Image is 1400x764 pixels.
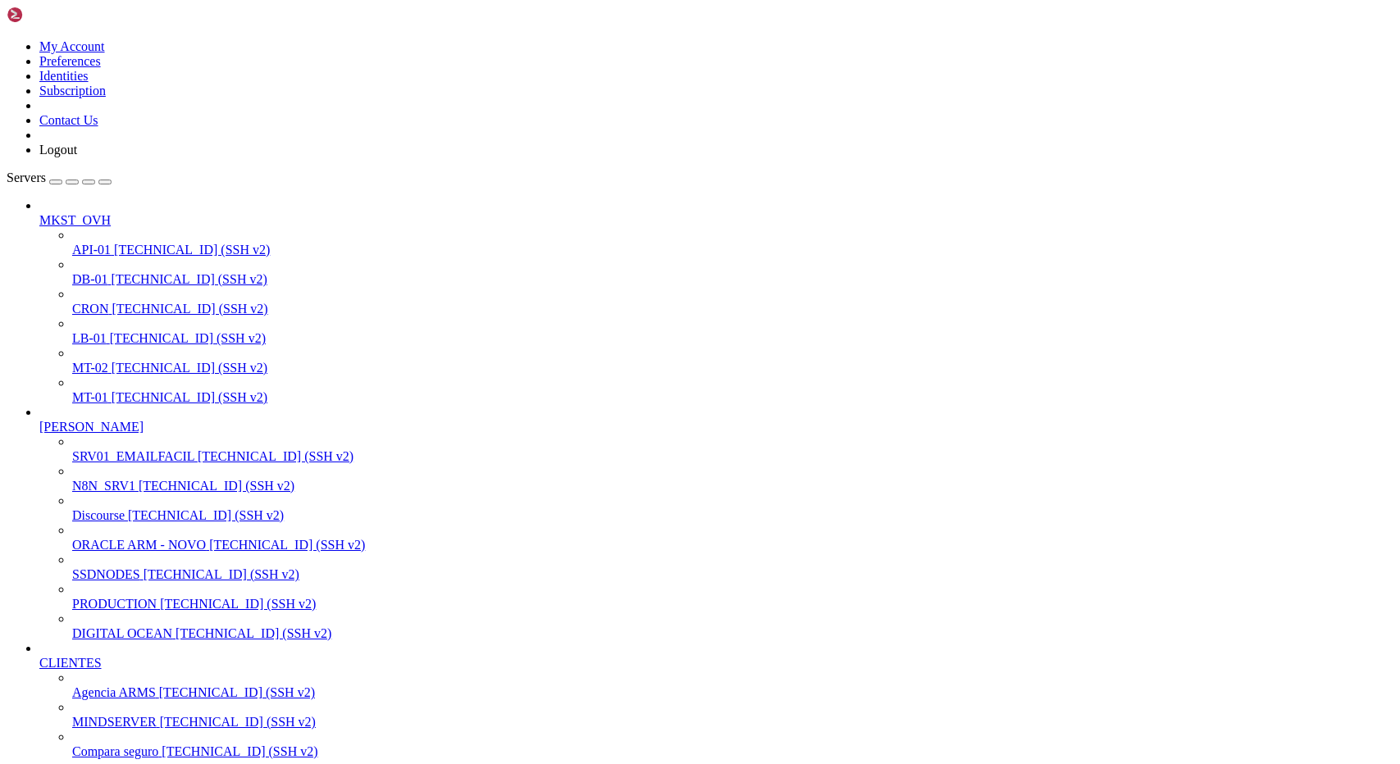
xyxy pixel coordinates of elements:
[72,302,1393,316] a: CRON [TECHNICAL_ID] (SSH v2)
[72,553,1393,582] li: SSDNODES [TECHNICAL_ID] (SSH v2)
[72,612,1393,641] li: DIGITAL OCEAN [TECHNICAL_ID] (SSH v2)
[7,171,112,184] a: Servers
[39,405,1393,641] li: [PERSON_NAME]
[160,715,316,729] span: [TECHNICAL_ID] (SSH v2)
[176,626,331,640] span: [TECHNICAL_ID] (SSH v2)
[72,272,1393,287] a: DB-01 [TECHNICAL_ID] (SSH v2)
[110,331,266,345] span: [TECHNICAL_ID] (SSH v2)
[72,361,1393,375] a: MT-02 [TECHNICAL_ID] (SSH v2)
[72,744,1393,759] a: Compara seguro [TECHNICAL_ID] (SSH v2)
[112,390,267,404] span: [TECHNICAL_ID] (SSH v2)
[72,361,108,375] span: MT-02
[72,375,1393,405] li: MT-01 [TECHNICAL_ID] (SSH v2)
[144,567,299,581] span: [TECHNICAL_ID] (SSH v2)
[128,508,284,522] span: [TECHNICAL_ID] (SSH v2)
[72,685,1393,700] a: Agencia ARMS [TECHNICAL_ID] (SSH v2)
[39,143,77,157] a: Logout
[72,700,1393,730] li: MINDSERVER [TECHNICAL_ID] (SSH v2)
[72,597,1393,612] a: PRODUCTION [TECHNICAL_ID] (SSH v2)
[72,257,1393,287] li: DB-01 [TECHNICAL_ID] (SSH v2)
[72,479,1393,493] a: N8N_SRV1 [TECHNICAL_ID] (SSH v2)
[139,479,294,493] span: [TECHNICAL_ID] (SSH v2)
[72,715,157,729] span: MINDSERVER
[160,597,316,611] span: [TECHNICAL_ID] (SSH v2)
[39,69,89,83] a: Identities
[162,744,317,758] span: [TECHNICAL_ID] (SSH v2)
[72,390,108,404] span: MT-01
[39,656,1393,671] a: CLIENTES
[114,243,270,257] span: [TECHNICAL_ID] (SSH v2)
[72,449,1393,464] a: SRV01_EMAILFACIL [TECHNICAL_ID] (SSH v2)
[72,523,1393,553] li: ORACLE ARM - NOVO [TECHNICAL_ID] (SSH v2)
[112,361,267,375] span: [TECHNICAL_ID] (SSH v2)
[39,420,1393,434] a: [PERSON_NAME]
[72,508,1393,523] a: Discourse [TECHNICAL_ID] (SSH v2)
[72,626,1393,641] a: DIGITAL OCEAN [TECHNICAL_ID] (SSH v2)
[72,316,1393,346] li: LB-01 [TECHNICAL_ID] (SSH v2)
[72,730,1393,759] li: Compara seguro [TECHNICAL_ID] (SSH v2)
[72,626,172,640] span: DIGITAL OCEAN
[72,449,194,463] span: SRV01_EMAILFACIL
[39,84,106,98] a: Subscription
[72,582,1393,612] li: PRODUCTION [TECHNICAL_ID] (SSH v2)
[72,390,1393,405] a: MT-01 [TECHNICAL_ID] (SSH v2)
[7,7,101,23] img: Shellngn
[72,744,158,758] span: Compara seguro
[72,479,135,493] span: N8N_SRV1
[72,715,1393,730] a: MINDSERVER [TECHNICAL_ID] (SSH v2)
[198,449,353,463] span: [TECHNICAL_ID] (SSH v2)
[72,302,108,316] span: CRON
[39,113,98,127] a: Contact Us
[112,302,267,316] span: [TECHNICAL_ID] (SSH v2)
[39,54,101,68] a: Preferences
[72,434,1393,464] li: SRV01_EMAILFACIL [TECHNICAL_ID] (SSH v2)
[112,272,267,286] span: [TECHNICAL_ID] (SSH v2)
[72,331,1393,346] a: LB-01 [TECHNICAL_ID] (SSH v2)
[72,346,1393,375] li: MT-02 [TECHNICAL_ID] (SSH v2)
[72,243,1393,257] a: API-01 [TECHNICAL_ID] (SSH v2)
[72,567,1393,582] a: SSDNODES [TECHNICAL_ID] (SSH v2)
[39,420,144,434] span: [PERSON_NAME]
[72,331,107,345] span: LB-01
[72,272,108,286] span: DB-01
[72,243,111,257] span: API-01
[72,597,157,611] span: PRODUCTION
[209,538,365,552] span: [TECHNICAL_ID] (SSH v2)
[72,287,1393,316] li: CRON [TECHNICAL_ID] (SSH v2)
[72,228,1393,257] li: API-01 [TECHNICAL_ID] (SSH v2)
[72,493,1393,523] li: Discourse [TECHNICAL_ID] (SSH v2)
[39,213,1393,228] a: MKST_OVH
[72,538,206,552] span: ORACLE ARM - NOVO
[72,538,1393,553] a: ORACLE ARM - NOVO [TECHNICAL_ID] (SSH v2)
[159,685,315,699] span: [TECHNICAL_ID] (SSH v2)
[39,198,1393,405] li: MKST_OVH
[39,656,102,670] span: CLIENTES
[72,671,1393,700] li: Agencia ARMS [TECHNICAL_ID] (SSH v2)
[72,567,140,581] span: SSDNODES
[72,464,1393,493] li: N8N_SRV1 [TECHNICAL_ID] (SSH v2)
[39,39,105,53] a: My Account
[72,685,156,699] span: Agencia ARMS
[72,508,125,522] span: Discourse
[39,213,111,227] span: MKST_OVH
[7,171,46,184] span: Servers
